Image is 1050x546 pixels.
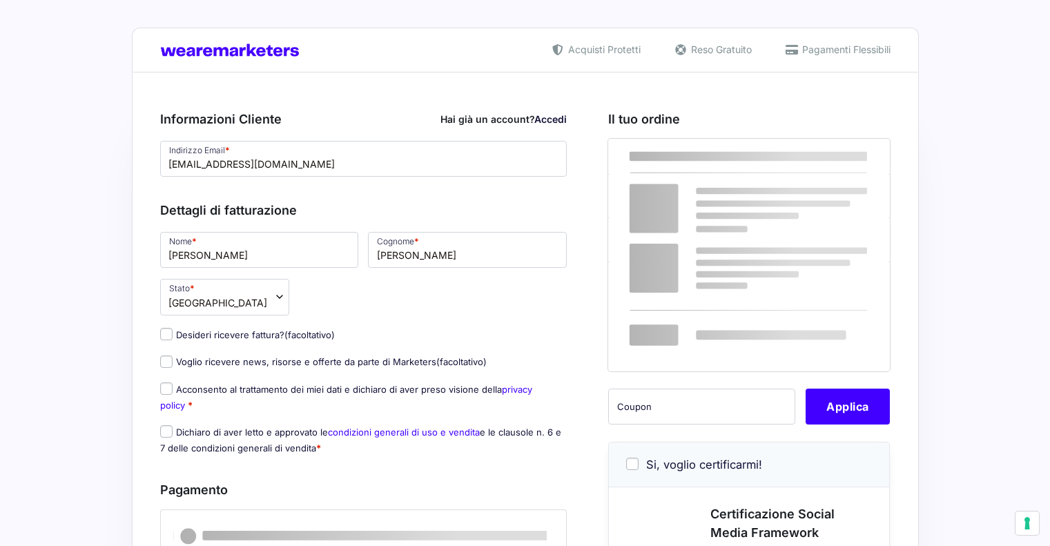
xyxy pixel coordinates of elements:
span: Stato [160,279,289,315]
label: Voglio ricevere news, risorse e offerte da parte di Marketers [160,356,487,367]
h3: Informazioni Cliente [160,110,567,128]
h3: Dettagli di fatturazione [160,201,567,220]
label: Desideri ricevere fattura? [160,329,335,340]
th: Totale [608,262,762,371]
span: Certificazione Social Media Framework [710,507,835,540]
div: Hai già un account? [440,112,567,126]
span: Reso Gratuito [688,42,752,57]
input: Nome * [160,232,359,268]
input: Dichiaro di aver letto e approvato lecondizioni generali di uso e venditae le clausole n. 6 e 7 d... [160,425,173,438]
td: Social Media Framework [608,175,762,218]
h3: Pagamento [160,480,567,499]
th: Prodotto [608,139,762,175]
input: Indirizzo Email * [160,141,567,177]
span: Si, voglio certificarmi! [646,458,762,471]
span: Acquisti Protetti [565,42,641,57]
a: condizioni generali di uso e vendita [328,427,480,438]
a: Accedi [534,113,567,125]
h3: Il tuo ordine [608,110,890,128]
label: Dichiaro di aver letto e approvato le e le clausole n. 6 e 7 delle condizioni generali di vendita [160,427,561,454]
span: Pagamenti Flessibili [799,42,891,57]
input: Coupon [608,389,795,425]
span: (facoltativo) [436,356,487,367]
span: (facoltativo) [284,329,335,340]
input: Cognome * [368,232,567,268]
input: Acconsento al trattamento dei miei dati e dichiaro di aver preso visione dellaprivacy policy [160,382,173,395]
button: Applica [806,389,890,425]
label: Acconsento al trattamento dei miei dati e dichiaro di aver preso visione della [160,384,532,411]
iframe: Customerly Messenger Launcher [11,492,52,534]
input: Si, voglio certificarmi! [626,458,639,470]
span: Italia [168,295,267,310]
input: Voglio ricevere news, risorse e offerte da parte di Marketers(facoltativo) [160,355,173,368]
input: Desideri ricevere fattura?(facoltativo) [160,328,173,340]
th: Subtotale [608,218,762,262]
th: Subtotale [762,139,891,175]
button: Le tue preferenze relative al consenso per le tecnologie di tracciamento [1015,511,1039,535]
